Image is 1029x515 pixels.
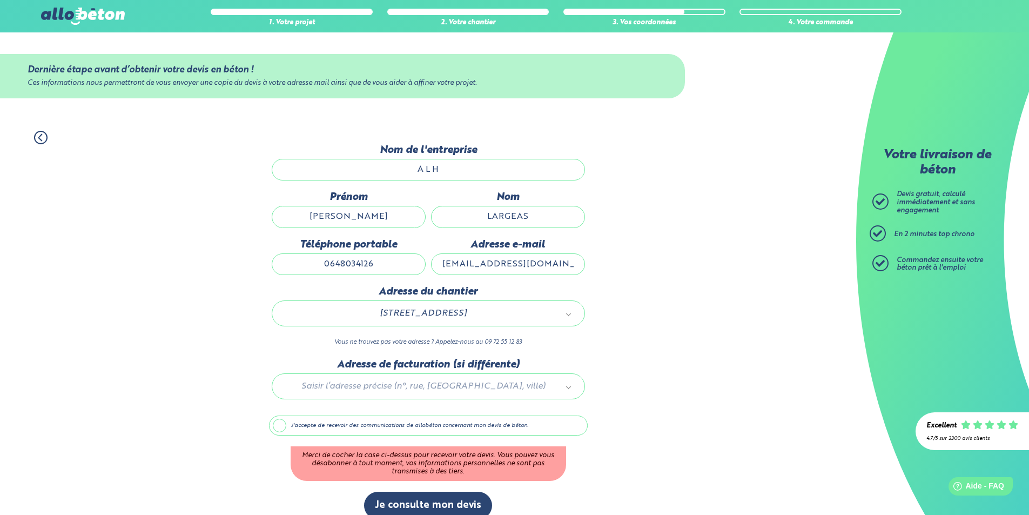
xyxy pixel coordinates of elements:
[287,306,560,320] span: [STREET_ADDRESS]
[272,144,585,156] label: Nom de l'entreprise
[211,19,373,27] div: 1. Votre projet
[431,206,585,228] input: Quel est votre nom de famille ?
[926,422,957,430] div: Excellent
[739,19,902,27] div: 4. Votre commande
[272,253,426,275] input: ex : 0642930817
[269,416,588,436] label: J'accepte de recevoir des communications de allobéton concernant mon devis de béton.
[431,239,585,251] label: Adresse e-mail
[431,253,585,275] input: ex : contact@allobeton.fr
[875,148,999,178] p: Votre livraison de béton
[272,206,426,228] input: Quel est votre prénom ?
[272,159,585,180] input: dénomination sociale de l'entreprise
[283,306,574,320] a: [STREET_ADDRESS]
[926,436,1018,442] div: 4.7/5 sur 2300 avis clients
[897,257,983,272] span: Commandez ensuite votre béton prêt à l'emploi
[28,79,658,88] div: Ces informations nous permettront de vous envoyer une copie du devis à votre adresse mail ainsi q...
[272,286,585,298] label: Adresse du chantier
[41,8,124,25] img: allobéton
[272,239,426,251] label: Téléphone portable
[431,191,585,203] label: Nom
[387,19,549,27] div: 2. Votre chantier
[897,191,975,213] span: Devis gratuit, calculé immédiatement et sans engagement
[291,446,566,481] div: Merci de cocher la case ci-dessus pour recevoir votre devis. Vous pouvez vous désabonner à tout m...
[933,473,1017,503] iframe: Help widget launcher
[272,191,426,203] label: Prénom
[28,65,658,75] div: Dernière étape avant d’obtenir votre devis en béton !
[563,19,725,27] div: 3. Vos coordonnées
[894,231,974,238] span: En 2 minutes top chrono
[272,337,585,347] p: Vous ne trouvez pas votre adresse ? Appelez-nous au 09 72 55 12 83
